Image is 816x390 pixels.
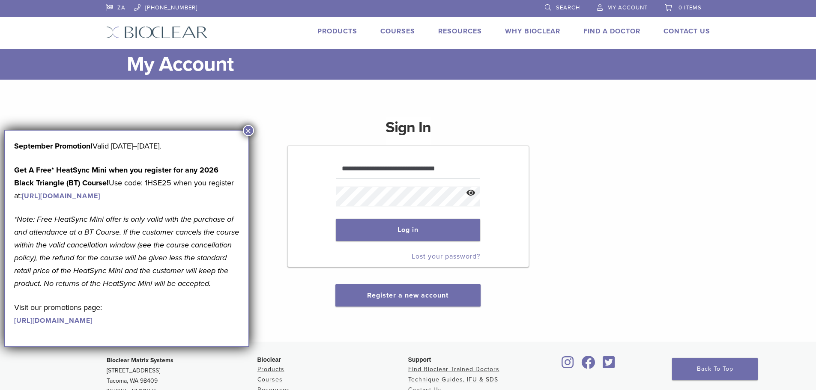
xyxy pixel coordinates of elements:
[14,214,239,288] em: *Note: Free HeatSync Mini offer is only valid with the purchase of and attendance at a BT Course....
[14,301,239,327] p: Visit our promotions page:
[679,4,702,11] span: 0 items
[386,117,431,145] h1: Sign In
[257,356,281,363] span: Bioclear
[14,316,93,325] a: [URL][DOMAIN_NAME]
[14,140,239,152] p: Valid [DATE]–[DATE].
[559,361,577,369] a: Bioclear
[22,192,100,200] a: [URL][DOMAIN_NAME]
[106,26,208,39] img: Bioclear
[127,49,710,80] h1: My Account
[583,27,640,36] a: Find A Doctor
[14,165,218,188] strong: Get A Free* HeatSync Mini when you register for any 2026 Black Triangle (BT) Course!
[505,27,560,36] a: Why Bioclear
[336,219,480,241] button: Log in
[607,4,648,11] span: My Account
[579,361,598,369] a: Bioclear
[257,376,283,383] a: Courses
[672,358,758,380] a: Back To Top
[556,4,580,11] span: Search
[664,27,710,36] a: Contact Us
[14,141,93,151] b: September Promotion!
[408,376,498,383] a: Technique Guides, IFU & SDS
[257,366,284,373] a: Products
[408,356,431,363] span: Support
[438,27,482,36] a: Resources
[462,182,480,204] button: Show password
[317,27,357,36] a: Products
[367,291,448,300] a: Register a new account
[243,125,254,136] button: Close
[380,27,415,36] a: Courses
[600,361,618,369] a: Bioclear
[335,284,480,307] button: Register a new account
[107,357,173,364] strong: Bioclear Matrix Systems
[14,164,239,202] p: Use code: 1HSE25 when you register at:
[412,252,480,261] a: Lost your password?
[408,366,499,373] a: Find Bioclear Trained Doctors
